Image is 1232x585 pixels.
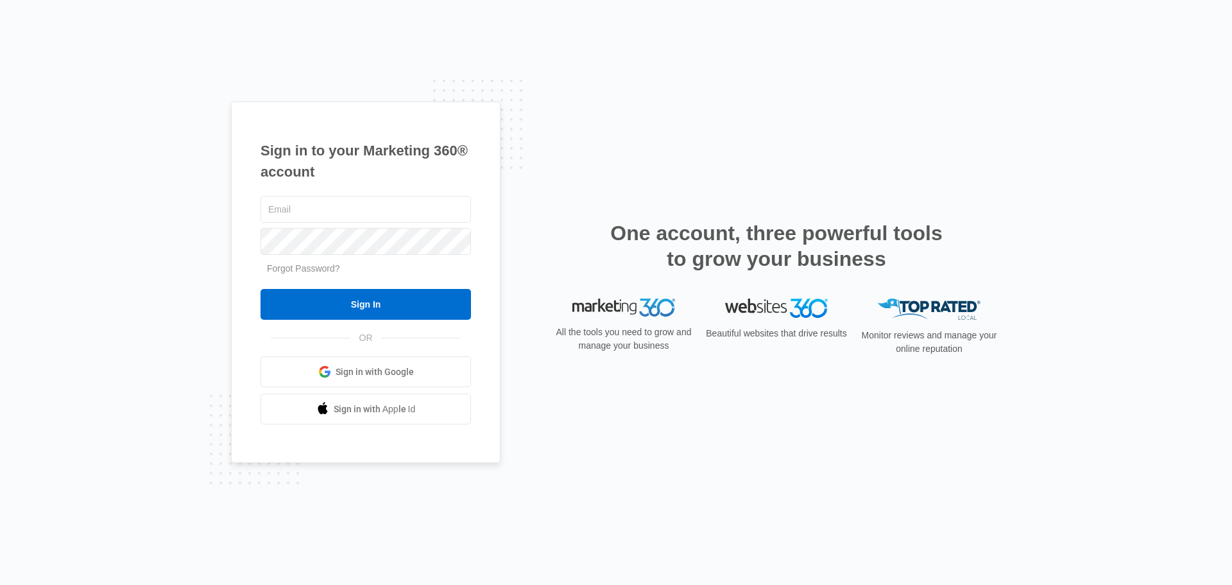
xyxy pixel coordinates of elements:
[261,356,471,387] a: Sign in with Google
[261,140,471,182] h1: Sign in to your Marketing 360® account
[572,299,675,317] img: Marketing 360
[267,263,340,274] a: Forgot Password?
[350,331,382,345] span: OR
[878,299,980,320] img: Top Rated Local
[705,327,848,340] p: Beautiful websites that drive results
[336,365,414,379] span: Sign in with Google
[857,329,1001,356] p: Monitor reviews and manage your online reputation
[261,289,471,320] input: Sign In
[552,326,696,353] p: All the tools you need to grow and manage your business
[334,403,416,416] span: Sign in with Apple Id
[261,394,471,424] a: Sign in with Apple Id
[725,299,828,317] img: Websites 360
[261,196,471,223] input: Email
[606,220,946,272] h2: One account, three powerful tools to grow your business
